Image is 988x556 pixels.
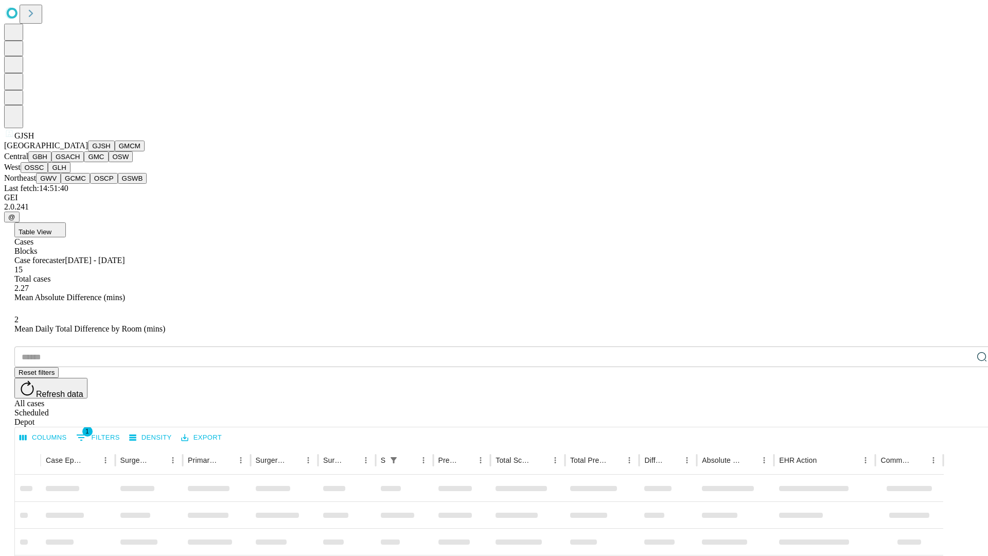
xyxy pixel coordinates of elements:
span: West [4,163,21,171]
button: GMCM [115,141,145,151]
button: GMC [84,151,108,162]
button: Refresh data [14,378,87,398]
div: GEI [4,193,984,202]
button: Menu [234,453,248,467]
span: 2.27 [14,284,29,292]
div: Absolute Difference [702,456,742,464]
button: Sort [402,453,416,467]
button: Sort [818,453,832,467]
button: OSSC [21,162,48,173]
button: GSWB [118,173,147,184]
span: Reset filters [19,369,55,376]
button: Sort [665,453,680,467]
div: 1 active filter [386,453,401,467]
button: Sort [912,453,926,467]
div: Primary Service [188,456,218,464]
button: Sort [287,453,301,467]
button: Show filters [74,429,122,446]
button: Export [179,430,224,446]
div: Total Scheduled Duration [496,456,533,464]
div: 2.0.241 [4,202,984,212]
div: Scheduled In Room Duration [381,456,385,464]
button: Menu [166,453,180,467]
button: Menu [757,453,771,467]
button: GLH [48,162,70,173]
button: Density [127,430,174,446]
button: Sort [344,453,359,467]
div: Comments [880,456,910,464]
button: Menu [473,453,488,467]
span: [GEOGRAPHIC_DATA] [4,141,88,150]
div: Predicted In Room Duration [438,456,458,464]
button: Menu [301,453,315,467]
span: Total cases [14,274,50,283]
button: GWV [36,173,61,184]
span: [DATE] - [DATE] [65,256,125,265]
span: 1 [82,426,93,437]
button: Menu [680,453,694,467]
button: Show filters [386,453,401,467]
span: Refresh data [36,390,83,398]
button: Menu [858,453,873,467]
button: Sort [459,453,473,467]
button: Menu [548,453,562,467]
button: GCMC [61,173,90,184]
div: Surgery Name [256,456,286,464]
div: Case Epic Id [46,456,83,464]
button: OSCP [90,173,118,184]
span: Case forecaster [14,256,65,265]
button: Sort [743,453,757,467]
span: Central [4,152,28,161]
div: Surgery Date [323,456,343,464]
button: Menu [926,453,941,467]
button: Select columns [17,430,69,446]
button: Sort [608,453,622,467]
button: Sort [219,453,234,467]
span: Mean Daily Total Difference by Room (mins) [14,324,165,333]
span: 2 [14,315,19,324]
span: GJSH [14,131,34,140]
button: Menu [359,453,373,467]
button: OSW [109,151,133,162]
span: 15 [14,265,23,274]
button: GBH [28,151,51,162]
div: Surgeon Name [120,456,150,464]
button: GSACH [51,151,84,162]
button: Sort [151,453,166,467]
button: Menu [622,453,637,467]
button: Reset filters [14,367,59,378]
span: Last fetch: 14:51:40 [4,184,68,193]
button: Menu [98,453,113,467]
span: @ [8,213,15,221]
button: @ [4,212,20,222]
button: Sort [534,453,548,467]
span: Table View [19,228,51,236]
span: Northeast [4,173,36,182]
div: Difference [644,456,664,464]
button: GJSH [88,141,115,151]
button: Table View [14,222,66,237]
button: Menu [416,453,431,467]
div: EHR Action [779,456,817,464]
span: Mean Absolute Difference (mins) [14,293,125,302]
button: Sort [84,453,98,467]
div: Total Predicted Duration [570,456,607,464]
